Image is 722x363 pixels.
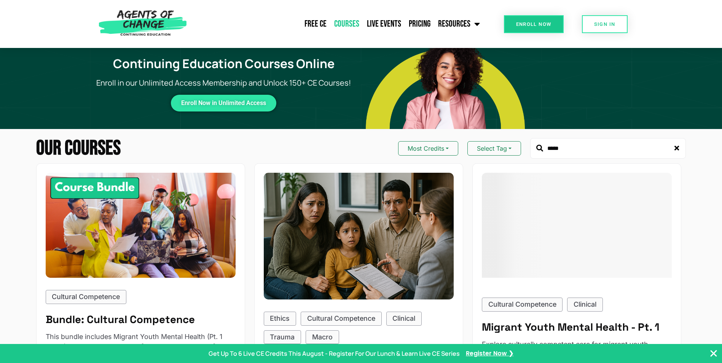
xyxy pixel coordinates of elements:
a: SIGN IN [582,15,628,33]
h5: Migrant Youth Mental Health - Pt. 1 [482,321,672,333]
a: Register Now ❯ [466,349,513,358]
p: Clinical [574,299,596,310]
a: Live Events [363,14,405,33]
img: Cultural Competence - 5 Credit CE Bundle [46,173,236,278]
a: Pricing [405,14,434,33]
p: Cultural Competence [488,299,556,310]
nav: Menu [191,14,484,33]
p: Cultural Competence [307,314,375,324]
p: Trauma [270,332,295,342]
p: Clinical [392,314,415,324]
h1: Continuing Education Courses Online [91,56,356,71]
p: This bundle includes Migrant Youth Mental Health (Pt. 1 and 2), Mental Healthcare for Latinos, Na... [46,332,236,352]
a: Enroll Now [504,15,564,33]
a: Free CE [301,14,330,33]
p: Get Up To 6 Live CE Credits This August - Register For Our Lunch & Learn Live CE Series [209,349,460,358]
p: Ethics [270,314,290,324]
button: Select Tag [467,141,521,156]
h2: Our Courses [36,138,121,159]
button: Most Credits [398,141,458,156]
a: Enroll Now in Unlimited Access [171,95,276,111]
a: Courses [330,14,363,33]
span: Enroll Now in Unlimited Access [181,101,266,105]
h5: Bundle: Cultural Competence [46,313,236,326]
a: Resources [434,14,484,33]
div: . [482,173,672,278]
img: Supporting Clients Facing Political Anxiety and Immigration Fears (2 Cultural Competency CE Credit) [264,173,454,299]
button: Close Banner [709,349,718,358]
div: Migrant Youth Mental Health - Pt. 1 (1 Cultural Competency CE Credit) [482,173,672,285]
span: SIGN IN [594,22,615,27]
p: Enroll in our Unlimited Access Membership and Unlock 150+ CE Courses! [86,77,361,89]
p: Explore culturally competent care for migrant youth, focusing on ethical, clinical, and cultural ... [482,339,672,360]
span: Enroll Now [516,22,551,27]
p: Macro [312,332,333,342]
p: Cultural Competence [52,292,120,302]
